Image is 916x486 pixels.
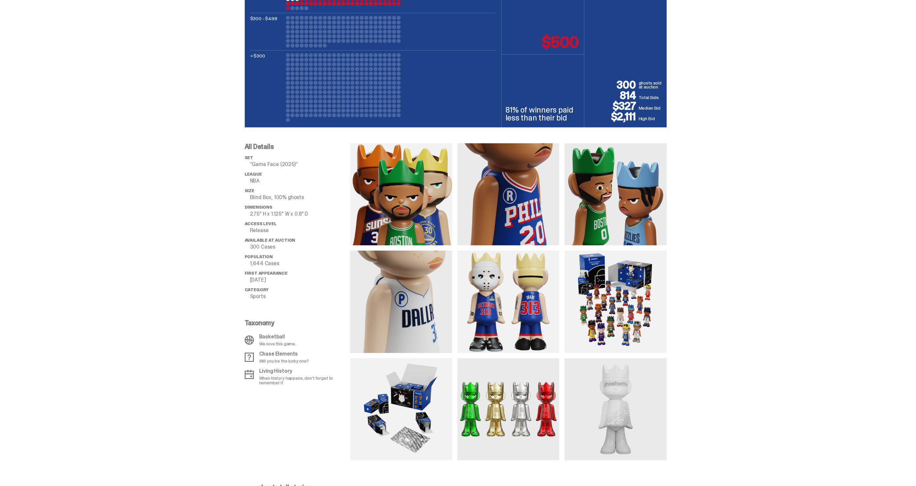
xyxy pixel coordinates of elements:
[250,228,350,233] p: Release
[250,162,350,167] p: “Game Face (2025)”
[565,251,666,353] img: media gallery image
[639,81,662,90] p: ghosts sold at auction
[245,270,288,276] span: First Appearance
[245,287,269,293] span: Category
[350,251,452,353] img: media gallery image
[245,188,254,193] span: Size
[250,53,283,122] p: < $300
[250,16,283,48] p: $300 - $499
[245,254,273,260] span: Population
[245,143,350,150] p: All Details
[588,90,639,101] p: 814
[250,261,350,266] p: 1,644 Cases
[259,368,346,374] p: Living History
[457,143,559,245] img: media gallery image
[588,80,639,90] p: 300
[565,143,666,245] img: media gallery image
[639,94,662,101] p: Total Bids
[250,294,350,299] p: Sports
[245,155,254,160] span: set
[542,34,578,50] p: $500
[457,358,559,460] img: media gallery image
[505,106,580,122] p: 81% of winners paid less than their bid
[457,251,559,353] img: media gallery image
[245,320,346,326] p: Taxonomy
[250,178,350,184] p: NBA
[250,244,350,250] p: 300 Cases
[565,358,666,460] img: media gallery image
[259,334,296,339] p: Basketball
[259,376,346,385] p: When history happens, don't forget to remember it
[250,195,350,200] p: Blind Box, 100% ghosts
[350,143,452,245] img: media gallery image
[245,171,262,177] span: League
[639,105,662,111] p: Median Bid
[259,351,309,357] p: Chase Elements
[588,111,639,122] p: $2,111
[259,341,296,346] p: We love this game.
[250,277,350,283] p: [DATE]
[259,359,309,363] p: Will you be the lucky one?
[350,358,452,460] img: media gallery image
[245,204,272,210] span: Dimensions
[250,211,350,217] p: 2.75" H x 1.125" W x 0.8" D
[245,237,295,243] span: Available at Auction
[245,221,277,226] span: Access Level
[588,101,639,111] p: $327
[639,115,662,122] p: High Bid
